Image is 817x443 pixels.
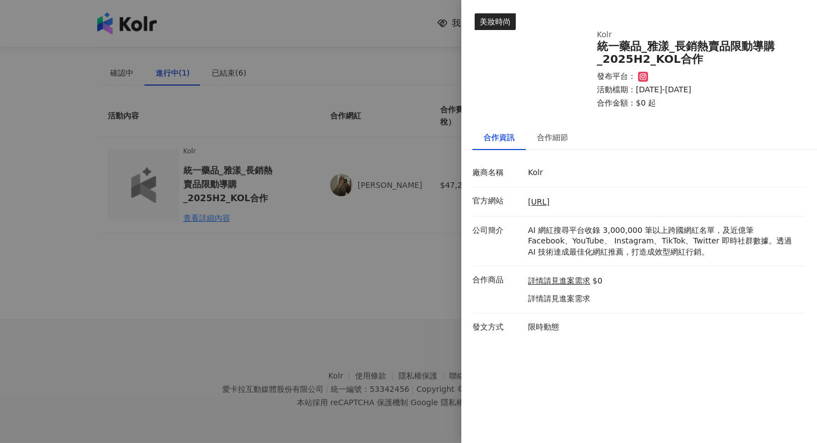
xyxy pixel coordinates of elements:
div: 美妝時尚 [475,13,516,30]
img: 詳情請見進案需求 [475,13,586,125]
p: 活動檔期：[DATE]-[DATE] [597,84,793,96]
p: 詳情請見進案需求 [528,293,602,305]
p: 廠商名稱 [472,167,522,178]
p: AI 網紅搜尋平台收錄 3,000,000 筆以上跨國網紅名單，及近億筆 Facebook、YouTube、 Instagram、TikTok、Twitter 即時社群數據。透過 AI 技術達成... [528,225,800,258]
div: 合作細節 [537,131,568,143]
div: 合作資訊 [484,131,515,143]
p: $0 [592,276,602,287]
a: 詳情請見進案需求 [528,276,590,287]
a: [URL] [528,197,550,206]
div: 統一藥品_雅漾_長銷熱賣品限動導購_2025H2_KOL合作 [597,40,793,66]
p: Kolr [528,167,800,178]
div: Kolr [597,29,775,41]
p: 公司簡介 [472,225,522,236]
p: 發文方式 [472,322,522,333]
p: 官方網站 [472,196,522,207]
p: 合作商品 [472,275,522,286]
p: 限時動態 [528,322,800,333]
p: 發布平台： [597,71,636,82]
p: 合作金額： $0 起 [597,98,793,109]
